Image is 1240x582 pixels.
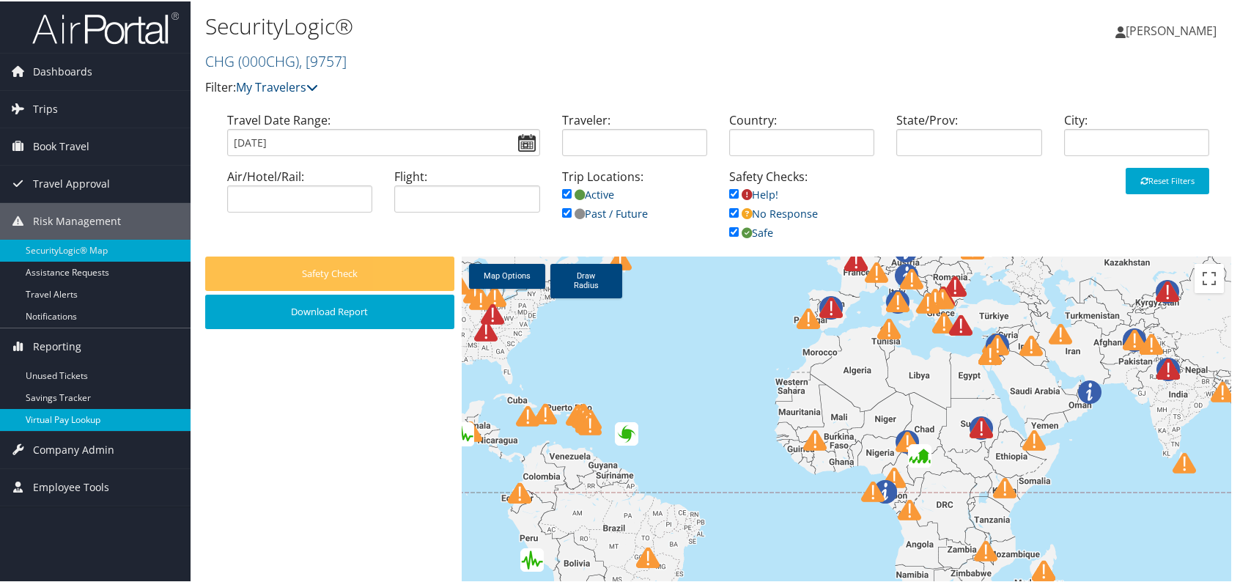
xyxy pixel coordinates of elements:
[205,50,347,70] a: CHG
[1053,110,1220,166] div: City:
[216,110,551,166] div: Travel Date Range:
[33,52,92,89] span: Dashboards
[33,202,121,238] span: Risk Management
[205,293,454,328] button: Download Report
[729,205,818,219] a: No Response
[33,164,110,201] span: Travel Approval
[33,89,58,126] span: Trips
[205,255,454,290] button: Safety Check
[551,110,718,166] div: Traveler:
[445,416,480,451] div: Green earthquake alert (Magnitude 5M, Depth:21.584km) in Mexico 08/10/2025 10:16 UTC, 310 thousan...
[1195,262,1224,292] button: Toggle fullscreen view
[33,127,89,163] span: Book Travel
[718,110,885,166] div: Country:
[1115,7,1231,51] a: [PERSON_NAME]
[205,10,889,40] h1: SecurityLogic®
[551,166,718,236] div: Trip Locations:
[514,541,550,576] div: Green earthquake alert (Magnitude 4.6M, Depth:10km) in Peru 07/10/2025 23:00 UTC, 20 thousand in ...
[718,166,885,255] div: Safety Checks:
[33,430,114,467] span: Company Admin
[33,468,109,504] span: Employee Tools
[1126,21,1217,37] span: [PERSON_NAME]
[33,327,81,364] span: Reporting
[32,10,179,44] img: airportal-logo.png
[729,224,773,238] a: Safe
[238,50,299,70] span: ( 000CHG )
[469,262,545,287] a: Map Options
[562,186,614,200] a: Active
[902,437,937,472] div: Green flood alert in Chad
[383,166,550,223] div: Flight:
[1126,166,1209,193] button: Reset Filters
[299,50,347,70] span: , [ 9757 ]
[216,166,383,223] div: Air/Hotel/Rail:
[205,77,889,96] p: Filter:
[885,110,1052,166] div: State/Prov:
[609,415,644,450] div: Green alert for tropical cyclone JERRY-25. Population affected by Category 1 (120 km/h) wind spee...
[562,205,648,219] a: Past / Future
[729,186,778,200] a: Help!
[236,78,318,94] a: My Travelers
[550,262,622,297] a: Draw Radius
